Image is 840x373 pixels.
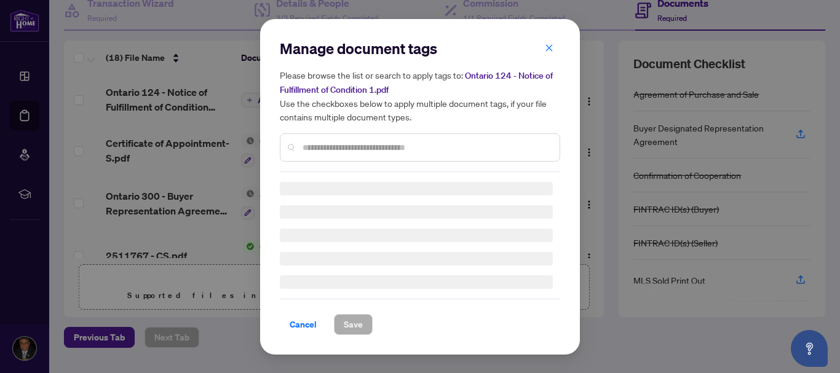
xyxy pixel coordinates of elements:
[280,70,553,95] span: Ontario 124 - Notice of Fulfillment of Condition 1.pdf
[280,314,327,335] button: Cancel
[791,330,828,367] button: Open asap
[334,314,373,335] button: Save
[280,39,560,58] h2: Manage document tags
[280,68,560,124] h5: Please browse the list or search to apply tags to: Use the checkboxes below to apply multiple doc...
[290,315,317,334] span: Cancel
[545,43,553,52] span: close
